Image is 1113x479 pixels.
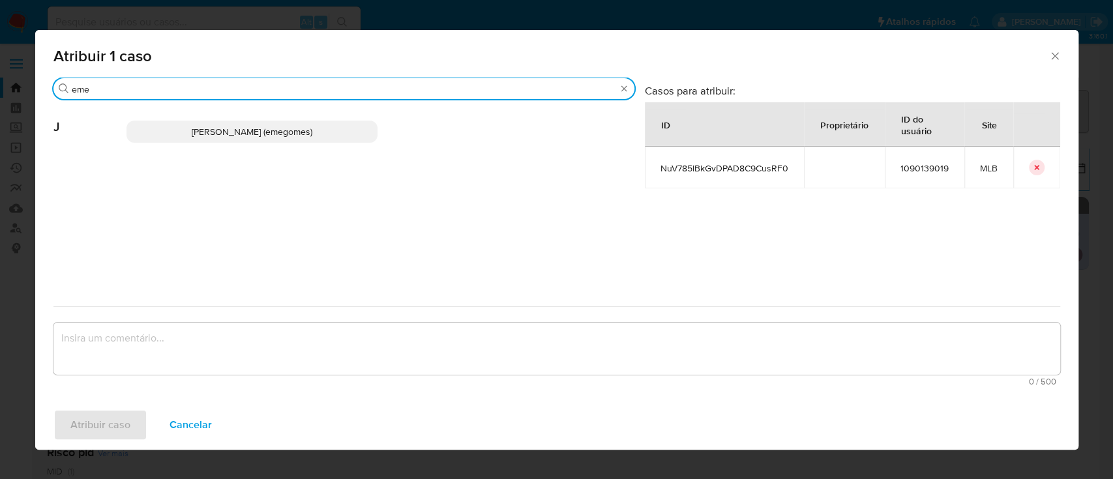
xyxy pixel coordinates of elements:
[53,48,1049,64] span: Atribuir 1 caso
[35,30,1078,450] div: assign-modal
[660,162,788,174] span: NuV785lBkGvDPAD8C9CusRF0
[192,125,312,138] span: [PERSON_NAME] (emegomes)
[646,109,686,140] div: ID
[1048,50,1060,61] button: Fechar a janela
[153,409,229,441] button: Cancelar
[619,83,629,94] button: Borrar
[126,121,378,143] div: [PERSON_NAME] (emegomes)
[980,162,998,174] span: MLB
[805,109,884,140] div: Proprietário
[53,100,126,135] span: J
[645,84,1060,97] h3: Casos para atribuir:
[170,411,212,439] span: Cancelar
[1029,160,1045,175] button: icon-button
[59,83,69,94] button: Buscar
[57,377,1056,386] span: Máximo 500 caracteres
[72,83,616,95] input: Analista de pesquisa
[900,162,949,174] span: 1090139019
[885,103,964,146] div: ID do usuário
[966,109,1013,140] div: Site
